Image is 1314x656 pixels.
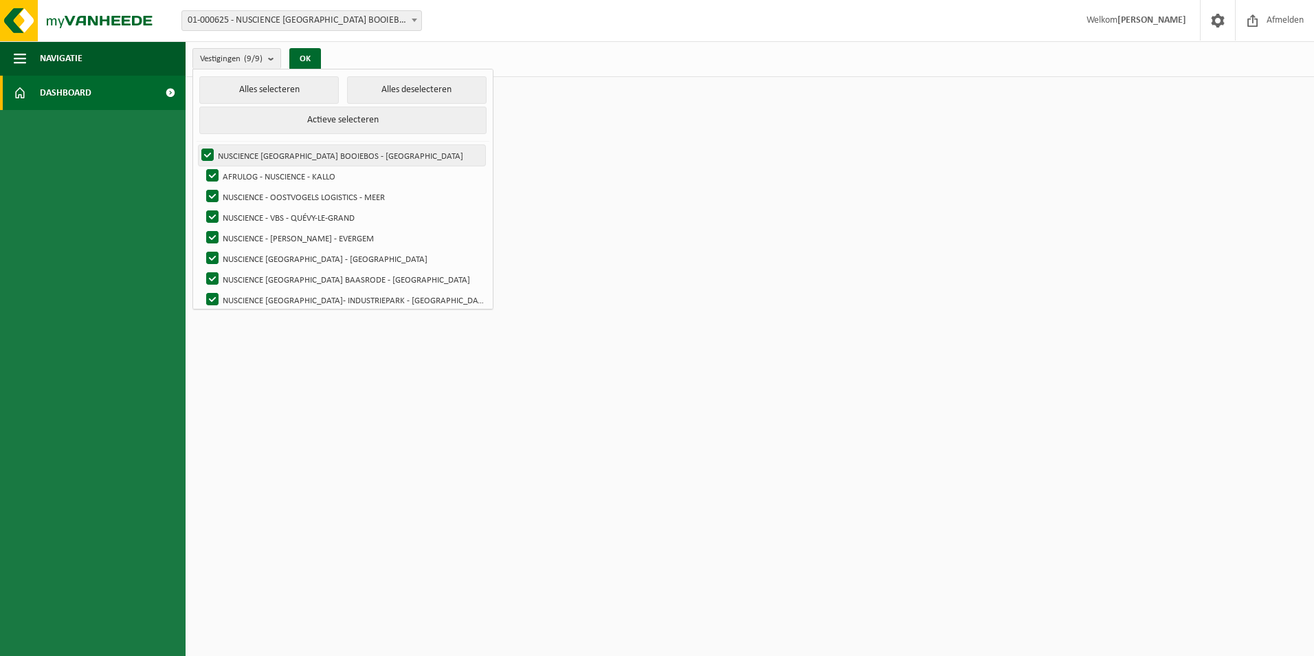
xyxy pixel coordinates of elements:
[203,269,486,289] label: NUSCIENCE [GEOGRAPHIC_DATA] BAASRODE - [GEOGRAPHIC_DATA]
[181,10,422,31] span: 01-000625 - NUSCIENCE BELGIUM BOOIEBOS - DRONGEN
[203,248,486,269] label: NUSCIENCE [GEOGRAPHIC_DATA] - [GEOGRAPHIC_DATA]
[40,41,82,76] span: Navigatie
[182,11,421,30] span: 01-000625 - NUSCIENCE BELGIUM BOOIEBOS - DRONGEN
[347,76,487,104] button: Alles deselecteren
[192,48,281,69] button: Vestigingen(9/9)
[40,76,91,110] span: Dashboard
[203,207,486,228] label: NUSCIENCE - VBS - QUÉVY-LE-GRAND
[200,49,263,69] span: Vestigingen
[199,107,486,134] button: Actieve selecteren
[203,289,486,310] label: NUSCIENCE [GEOGRAPHIC_DATA]- INDUSTRIEPARK - [GEOGRAPHIC_DATA]
[203,228,486,248] label: NUSCIENCE - [PERSON_NAME] - EVERGEM
[289,48,321,70] button: OK
[203,166,486,186] label: AFRULOG - NUSCIENCE - KALLO
[203,186,486,207] label: NUSCIENCE - OOSTVOGELS LOGISTICS - MEER
[199,145,485,166] label: NUSCIENCE [GEOGRAPHIC_DATA] BOOIEBOS - [GEOGRAPHIC_DATA]
[1117,15,1186,25] strong: [PERSON_NAME]
[199,76,339,104] button: Alles selecteren
[244,54,263,63] count: (9/9)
